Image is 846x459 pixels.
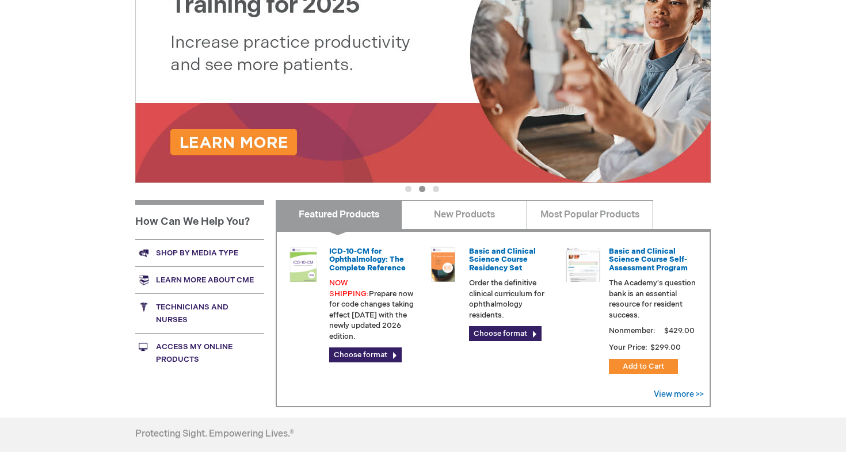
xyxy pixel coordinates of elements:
button: Add to Cart [609,359,678,374]
span: $299.00 [649,343,683,352]
p: Prepare now for code changes taking effect [DATE] with the newly updated 2026 edition. [329,278,417,342]
button: 1 of 3 [405,186,411,192]
a: Basic and Clinical Science Course Residency Set [469,247,536,273]
a: New Products [401,200,527,229]
a: Choose format [469,326,542,341]
strong: Nonmember: [609,324,656,338]
p: Order the definitive clinical curriculum for ophthalmology residents. [469,278,557,320]
a: Technicians and nurses [135,293,264,333]
img: 0120008u_42.png [286,247,321,282]
img: bcscself_20.jpg [566,247,600,282]
a: ICD-10-CM for Ophthalmology: The Complete Reference [329,247,406,273]
span: Add to Cart [623,362,664,371]
a: Choose format [329,347,402,362]
span: $429.00 [662,326,696,335]
img: 02850963u_47.png [426,247,460,282]
a: Featured Products [276,200,402,229]
strong: Your Price: [609,343,647,352]
h1: How Can We Help You? [135,200,264,239]
a: Learn more about CME [135,266,264,293]
h4: Protecting Sight. Empowering Lives.® [135,429,294,439]
button: 2 of 3 [419,186,425,192]
a: Basic and Clinical Science Course Self-Assessment Program [609,247,688,273]
a: Shop by media type [135,239,264,266]
a: Most Popular Products [527,200,653,229]
font: NOW SHIPPING: [329,278,369,299]
button: 3 of 3 [433,186,439,192]
p: The Academy's question bank is an essential resource for resident success. [609,278,696,320]
a: Access My Online Products [135,333,264,373]
a: View more >> [654,389,704,399]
